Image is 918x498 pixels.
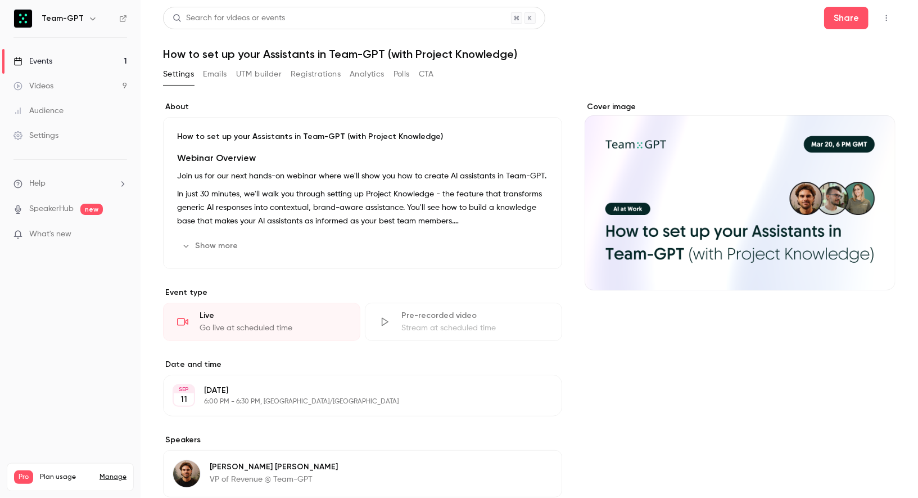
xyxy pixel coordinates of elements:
iframe: Noticeable Trigger [114,230,127,240]
p: In just 30 minutes, we'll walk you through setting up Project Knowledge - the feature that transf... [177,187,548,228]
div: Pre-recorded video [401,310,548,321]
div: Andre Nunes Pedro[PERSON_NAME] [PERSON_NAME]VP of Revenue @ Team-GPT [163,450,562,497]
label: Cover image [585,101,896,113]
p: [PERSON_NAME] [PERSON_NAME] [210,461,338,473]
span: What's new [29,228,71,240]
div: LiveGo live at scheduled time [163,303,360,341]
img: Team-GPT [14,10,32,28]
p: 11 [180,394,187,405]
span: Plan usage [40,473,93,482]
h6: Team-GPT [42,13,84,24]
div: Videos [13,80,53,92]
h1: How to set up your Assistants in Team-GPT (with Project Knowledge) [163,47,896,61]
span: Pro [14,470,33,484]
p: Event type [163,287,562,298]
div: Pre-recorded videoStream at scheduled time [365,303,562,341]
div: Events [13,56,52,67]
a: Manage [100,473,126,482]
h2: Webinar Overview [177,151,548,165]
p: VP of Revenue @ Team-GPT [210,474,338,485]
label: About [163,101,562,113]
p: 6:00 PM - 6:30 PM, [GEOGRAPHIC_DATA]/[GEOGRAPHIC_DATA] [204,397,503,406]
span: new [80,204,103,215]
button: UTM builder [236,65,282,83]
a: SpeakerHub [29,203,74,215]
span: Help [29,178,46,190]
button: Polls [394,65,410,83]
div: Settings [13,130,58,141]
div: Go live at scheduled time [200,322,346,334]
label: Date and time [163,359,562,370]
button: Settings [163,65,194,83]
img: Andre Nunes Pedro [173,460,200,487]
div: SEP [174,385,194,393]
p: Join us for our next hands-on webinar where we'll show you how to create AI assistants in Team-GPT. [177,169,548,183]
button: Analytics [350,65,385,83]
p: How to set up your Assistants in Team-GPT (with Project Knowledge) [177,131,548,142]
button: Registrations [291,65,341,83]
div: Audience [13,105,64,116]
div: Live [200,310,346,321]
button: Show more [177,237,245,255]
button: Emails [203,65,227,83]
p: [DATE] [204,385,503,396]
label: Speakers [163,434,562,446]
li: help-dropdown-opener [13,178,127,190]
button: Share [824,7,869,29]
button: CTA [419,65,434,83]
section: Cover image [585,101,896,290]
div: Stream at scheduled time [401,322,548,334]
div: Search for videos or events [173,12,285,24]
